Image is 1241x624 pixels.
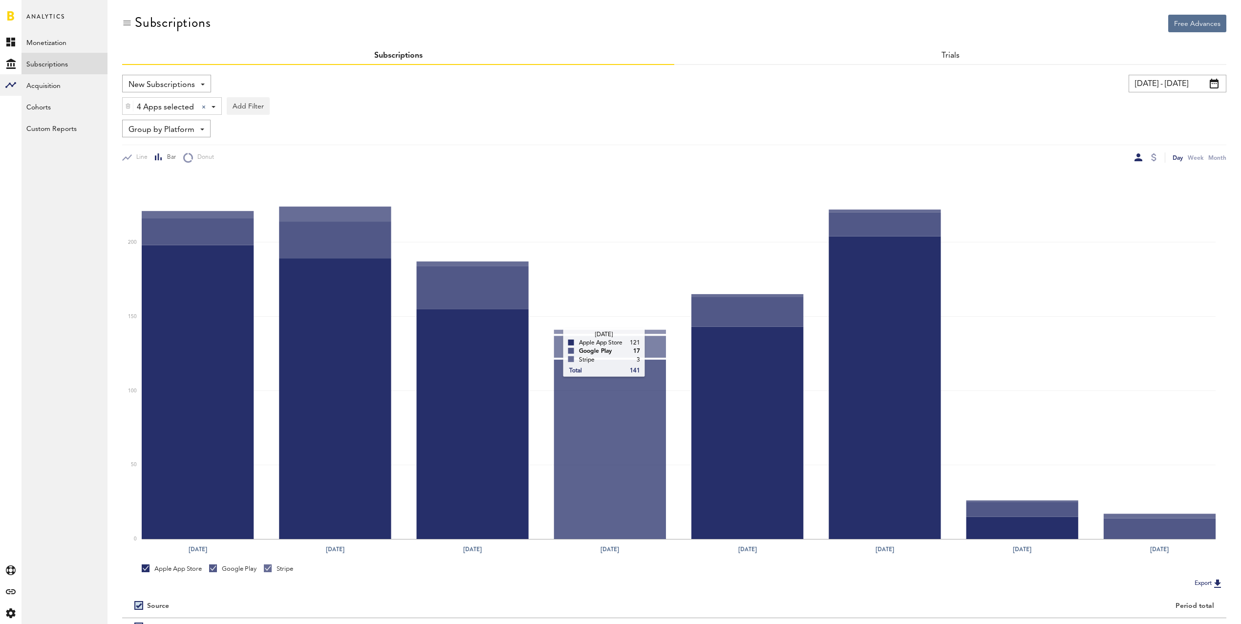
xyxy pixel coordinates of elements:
[1188,152,1203,163] div: Week
[264,564,293,573] div: Stripe
[125,103,131,109] img: trash_awesome_blue.svg
[1212,578,1223,589] img: Export
[163,153,176,162] span: Bar
[1168,15,1226,32] button: Free Advances
[21,53,107,74] a: Subscriptions
[128,388,137,393] text: 100
[227,97,270,115] button: Add Filter
[128,77,195,93] span: New Subscriptions
[26,11,65,31] span: Analytics
[326,545,344,554] text: [DATE]
[131,463,137,468] text: 50
[374,52,423,60] a: Subscriptions
[21,117,107,139] a: Custom Reports
[128,122,194,138] span: Group by Platform
[128,314,137,319] text: 150
[876,545,895,554] text: [DATE]
[21,74,107,96] a: Acquisition
[686,602,1214,610] div: Period total
[128,240,137,245] text: 200
[21,31,107,53] a: Monetization
[142,564,202,573] div: Apple App Store
[132,153,148,162] span: Line
[1173,152,1183,163] div: Day
[135,15,211,30] div: Subscriptions
[738,545,757,554] text: [DATE]
[1013,545,1032,554] text: [DATE]
[463,545,482,554] text: [DATE]
[202,105,206,109] div: Clear
[941,52,960,60] a: Trials
[134,537,137,542] text: 0
[1208,152,1226,163] div: Month
[21,96,107,117] a: Cohorts
[1151,545,1169,554] text: [DATE]
[1192,577,1226,590] button: Export
[601,545,620,554] text: [DATE]
[137,99,194,116] span: 4 Apps selected
[189,545,207,554] text: [DATE]
[209,564,257,573] div: Google Play
[123,98,133,114] div: Delete
[193,153,214,162] span: Donut
[147,602,169,610] div: Source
